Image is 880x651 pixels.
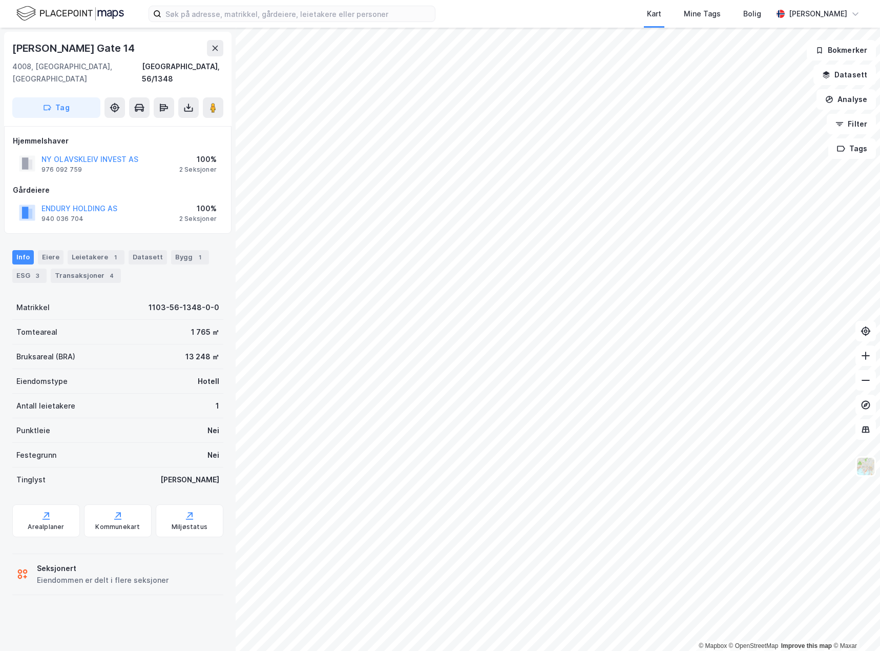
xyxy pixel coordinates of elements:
div: 2 Seksjoner [179,166,217,174]
div: 100% [179,153,217,166]
div: 940 036 704 [41,215,83,223]
button: Datasett [813,65,876,85]
div: Arealplaner [28,523,64,531]
div: Kommunekart [95,523,140,531]
div: Tomteareal [16,326,57,338]
div: Hotell [198,375,219,388]
div: Nei [207,424,219,437]
div: 3 [32,271,43,281]
div: Kart [647,8,661,20]
div: Bolig [743,8,761,20]
div: Nei [207,449,219,461]
button: Tags [828,138,876,159]
div: 13 248 ㎡ [185,351,219,363]
div: 1 [216,400,219,412]
div: Leietakere [68,250,124,265]
div: 1 765 ㎡ [191,326,219,338]
div: Tinglyst [16,474,46,486]
div: [GEOGRAPHIC_DATA], 56/1348 [142,60,223,85]
div: Matrikkel [16,301,50,314]
div: Mine Tags [684,8,721,20]
div: 976 092 759 [41,166,82,174]
div: 2 Seksjoner [179,215,217,223]
div: Seksjonert [37,562,169,575]
div: Gårdeiere [13,184,223,196]
div: Info [12,250,34,265]
div: 4 [107,271,117,281]
div: 1 [110,252,120,262]
div: 1 [195,252,205,262]
button: Analyse [816,89,876,110]
button: Filter [827,114,876,134]
div: Eiere [38,250,64,265]
button: Bokmerker [807,40,876,60]
button: Tag [12,97,100,118]
img: logo.f888ab2527a4732fd821a326f86c7f29.svg [16,5,124,23]
div: Kontrollprogram for chat [829,602,880,651]
div: Hjemmelshaver [13,135,223,147]
div: Eiendomstype [16,375,68,388]
iframe: Chat Widget [829,602,880,651]
a: Mapbox [699,642,727,649]
div: 4008, [GEOGRAPHIC_DATA], [GEOGRAPHIC_DATA] [12,60,142,85]
div: Eiendommen er delt i flere seksjoner [37,574,169,586]
div: ESG [12,269,47,283]
div: Bygg [171,250,209,265]
div: Punktleie [16,424,50,437]
div: 100% [179,202,217,215]
div: Bruksareal (BRA) [16,351,75,363]
div: Antall leietakere [16,400,75,412]
div: [PERSON_NAME] Gate 14 [12,40,137,56]
div: [PERSON_NAME] [160,474,219,486]
img: Z [856,457,875,476]
div: Miljøstatus [172,523,207,531]
div: [PERSON_NAME] [789,8,847,20]
a: Improve this map [781,642,832,649]
div: 1103-56-1348-0-0 [149,301,219,314]
div: Transaksjoner [51,269,121,283]
input: Søk på adresse, matrikkel, gårdeiere, leietakere eller personer [161,6,435,22]
div: Festegrunn [16,449,56,461]
a: OpenStreetMap [729,642,779,649]
div: Datasett [129,250,167,265]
